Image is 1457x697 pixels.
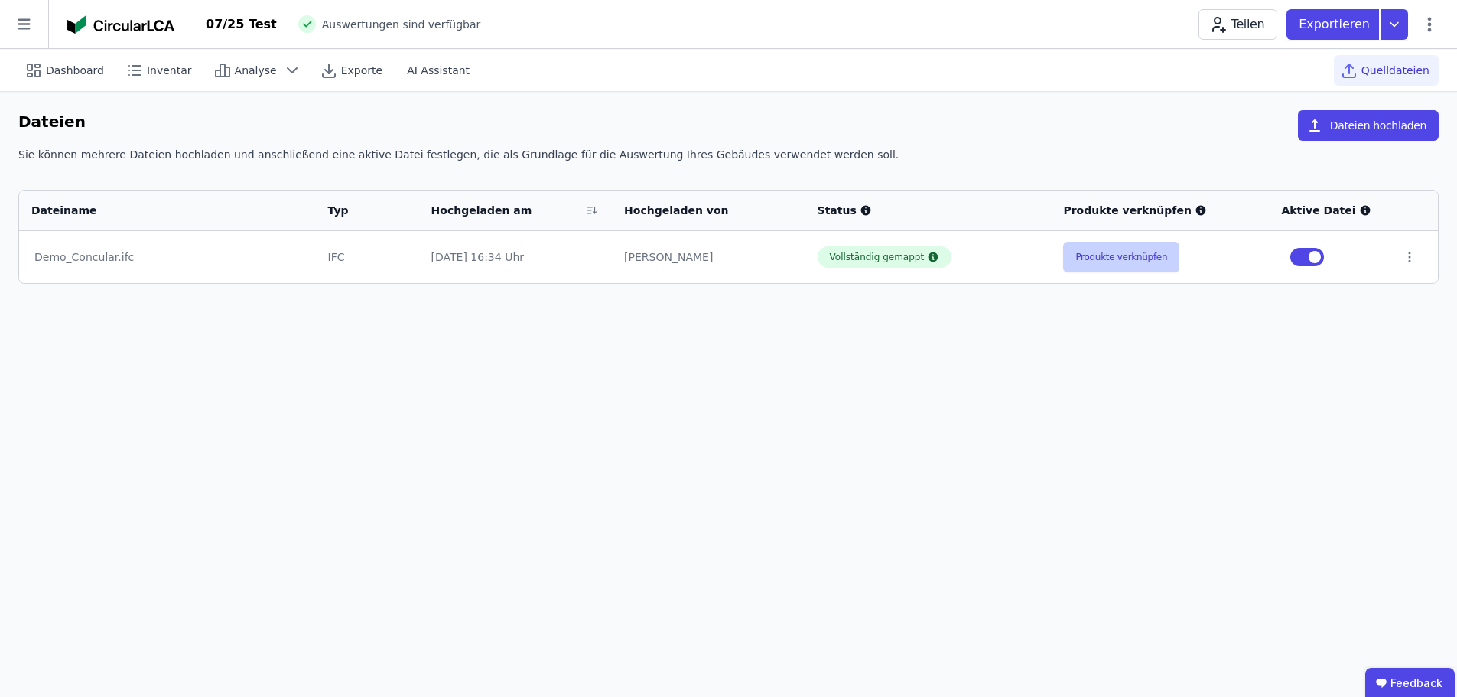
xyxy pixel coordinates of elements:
[1063,203,1257,218] div: Produkte verknüpfen
[624,249,793,265] div: [PERSON_NAME]
[624,203,773,218] div: Hochgeladen von
[31,203,283,218] div: Dateiname
[206,15,277,34] div: 07/25 Test
[67,15,174,34] img: Concular
[407,63,470,78] span: AI Assistant
[1298,110,1439,141] button: Dateien hochladen
[18,110,86,135] h6: Dateien
[431,249,600,265] div: [DATE] 16:34 Uhr
[818,203,1039,218] div: Status
[1361,63,1429,78] span: Quelldateien
[1198,9,1277,40] button: Teilen
[18,147,1439,174] div: Sie können mehrere Dateien hochladen und anschließend eine aktive Datei festlegen, die als Grundl...
[322,17,481,32] span: Auswertungen sind verfügbar
[235,63,277,78] span: Analyse
[34,249,301,265] div: Demo_Concular.ifc
[1299,15,1373,34] p: Exportieren
[147,63,192,78] span: Inventar
[328,249,407,265] div: IFC
[1063,242,1179,272] button: Produkte verknüpfen
[830,251,925,263] div: Vollständig gemappt
[431,203,581,218] div: Hochgeladen am
[341,63,382,78] span: Exporte
[46,63,104,78] span: Dashboard
[328,203,389,218] div: Typ
[1281,203,1378,218] div: Aktive Datei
